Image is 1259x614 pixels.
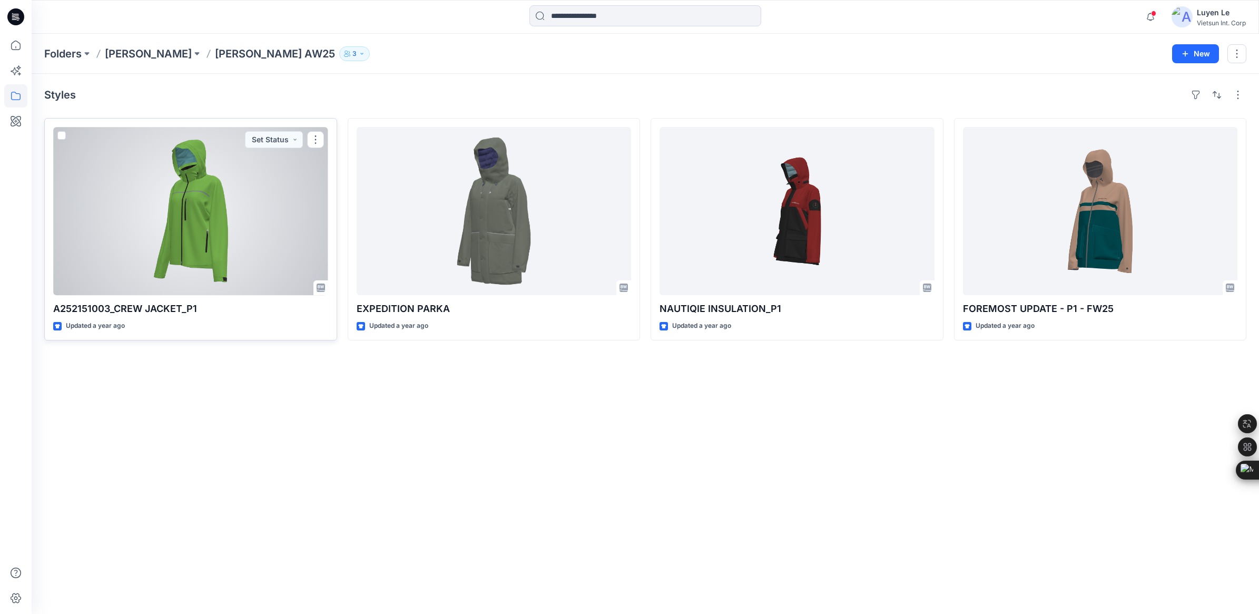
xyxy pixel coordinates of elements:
[1197,6,1246,19] div: Luyen Le
[660,127,935,295] a: NAUTIQIE INSULATION_P1
[660,301,935,316] p: NAUTIQIE INSULATION_P1
[1172,44,1219,63] button: New
[352,48,357,60] p: 3
[215,46,335,61] p: [PERSON_NAME] AW25
[1197,19,1246,27] div: Vietsun Int. Corp
[976,320,1035,332] p: Updated a year ago
[53,301,328,316] p: A252151003_CREW JACKET_P1
[53,127,328,295] a: A252151003_CREW JACKET_P1
[357,301,632,316] p: EXPEDITION PARKA
[1172,6,1193,27] img: avatar
[339,46,370,61] button: 3
[672,320,731,332] p: Updated a year ago
[44,46,82,61] a: Folders
[105,46,192,61] a: [PERSON_NAME]
[369,320,428,332] p: Updated a year ago
[963,301,1238,316] p: FOREMOST UPDATE - P1 - FW25
[357,127,632,295] a: EXPEDITION PARKA
[66,320,125,332] p: Updated a year ago
[44,89,76,101] h4: Styles
[963,127,1238,295] a: FOREMOST UPDATE - P1 - FW25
